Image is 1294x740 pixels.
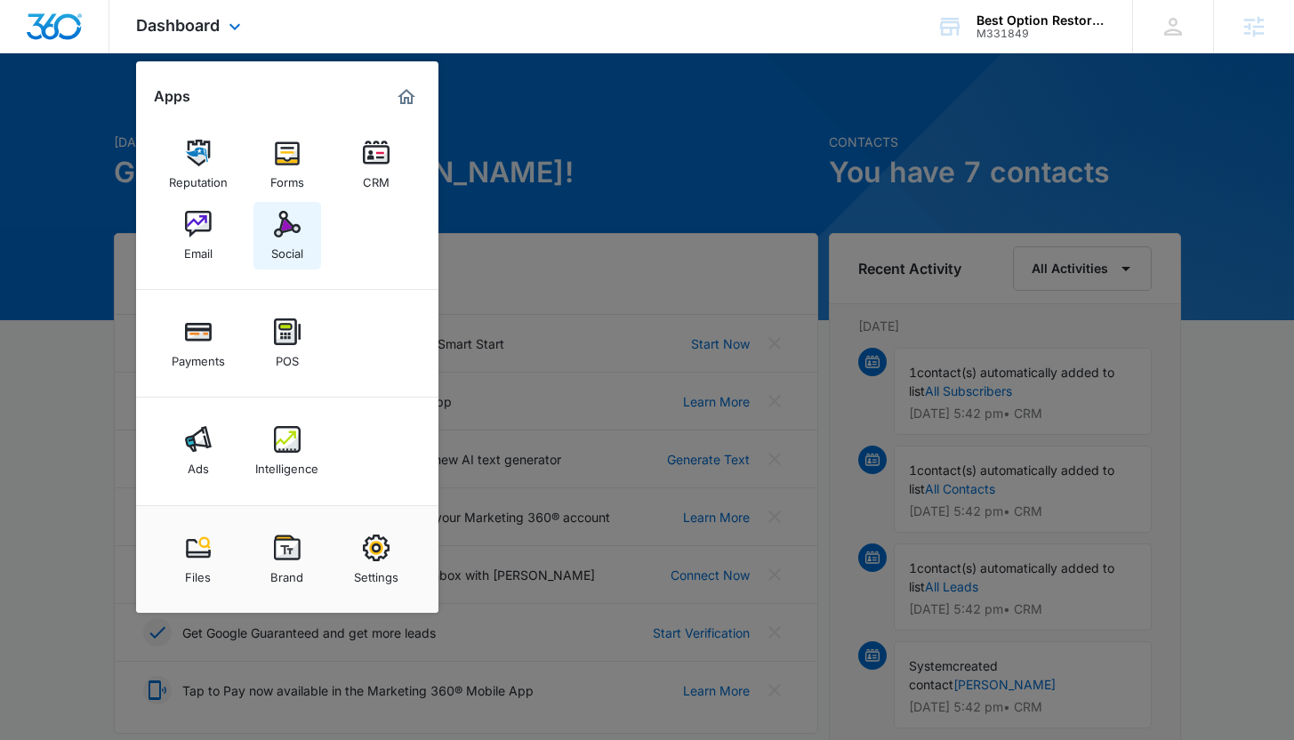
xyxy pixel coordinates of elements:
[188,453,209,476] div: Ads
[165,526,232,593] a: Files
[255,453,318,476] div: Intelligence
[342,131,410,198] a: CRM
[276,345,299,368] div: POS
[271,237,303,261] div: Social
[169,166,228,189] div: Reputation
[184,237,213,261] div: Email
[977,13,1106,28] div: account name
[363,166,390,189] div: CRM
[977,28,1106,40] div: account id
[253,131,321,198] a: Forms
[392,83,421,111] a: Marketing 360® Dashboard
[165,131,232,198] a: Reputation
[172,345,225,368] div: Payments
[154,88,190,105] h2: Apps
[354,561,398,584] div: Settings
[165,202,232,269] a: Email
[185,561,211,584] div: Files
[253,202,321,269] a: Social
[136,16,220,35] span: Dashboard
[253,526,321,593] a: Brand
[270,166,304,189] div: Forms
[270,561,303,584] div: Brand
[165,417,232,485] a: Ads
[253,310,321,377] a: POS
[253,417,321,485] a: Intelligence
[165,310,232,377] a: Payments
[342,526,410,593] a: Settings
